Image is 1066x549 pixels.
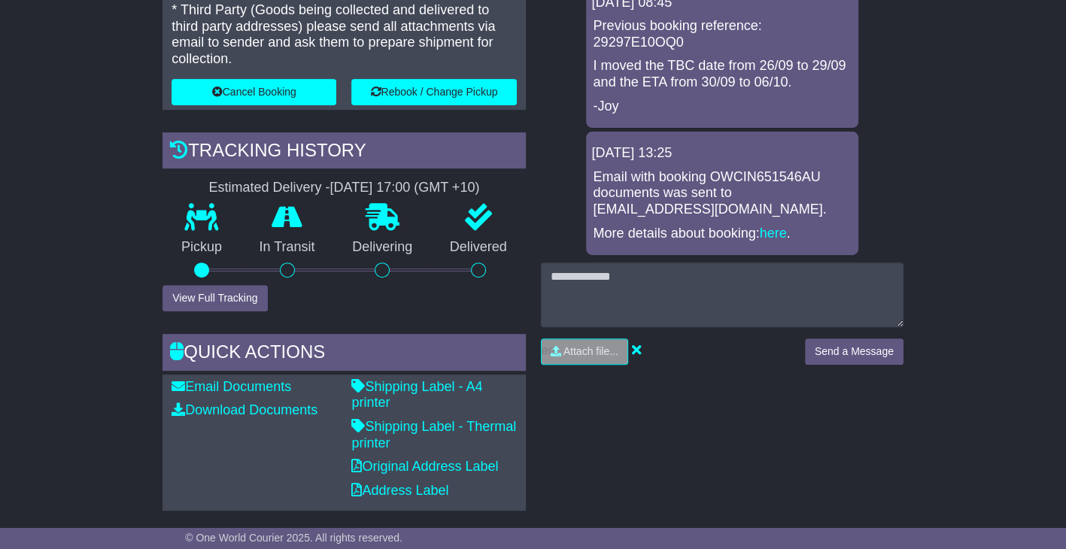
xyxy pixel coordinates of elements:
[351,419,516,450] a: Shipping Label - Thermal printer
[431,239,526,256] p: Delivered
[594,169,851,218] p: Email with booking OWCIN651546AU documents was sent to [EMAIL_ADDRESS][DOMAIN_NAME].
[330,180,479,196] div: [DATE] 17:00 (GMT +10)
[592,145,852,162] div: [DATE] 13:25
[172,402,317,417] a: Download Documents
[351,379,482,411] a: Shipping Label - A4 printer
[241,239,334,256] p: In Transit
[162,334,525,375] div: Quick Actions
[162,132,525,173] div: Tracking history
[172,2,516,67] p: * Third Party (Goods being collected and delivered to third party addresses) please send all atta...
[333,239,431,256] p: Delivering
[351,459,498,474] a: Original Address Label
[172,379,291,394] a: Email Documents
[351,483,448,498] a: Address Label
[351,79,516,105] button: Rebook / Change Pickup
[185,532,402,544] span: © One World Courier 2025. All rights reserved.
[805,338,904,365] button: Send a Message
[172,79,336,105] button: Cancel Booking
[594,58,851,90] p: I moved the TBC date from 26/09 to 29/09 and the ETA from 30/09 to 06/10.
[162,285,267,311] button: View Full Tracking
[760,226,787,241] a: here
[594,99,851,115] p: -Joy
[594,18,851,50] p: Previous booking reference: 29297E10OQ0
[162,239,241,256] p: Pickup
[594,226,851,242] p: More details about booking: .
[162,180,525,196] div: Estimated Delivery -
